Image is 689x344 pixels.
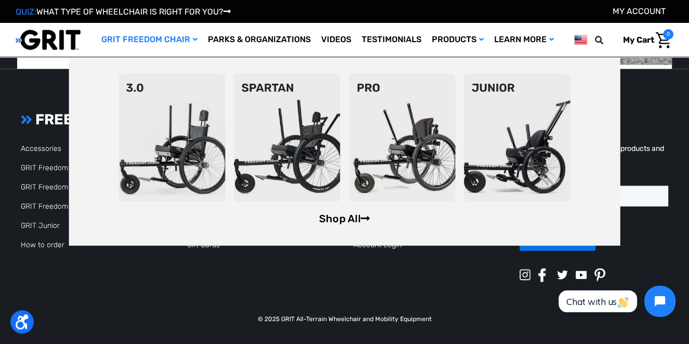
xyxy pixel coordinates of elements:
[615,29,673,51] a: Cart with 0 items
[21,240,64,249] a: How to order
[203,23,316,57] a: Parks & Organizations
[21,202,102,211] a: GRIT Freedom Chair: Pro
[316,23,356,57] a: Videos
[119,74,226,202] img: 3point0.png
[613,6,666,16] a: Account
[234,74,340,202] img: spartan2.png
[356,23,427,57] a: Testimonials
[574,33,587,46] img: us.png
[21,144,61,153] a: Accessories
[21,183,117,192] a: GRIT Freedom Chair: Spartan
[520,270,531,281] img: instagram
[656,32,671,48] img: Cart
[319,212,370,225] a: Shop All
[594,269,605,282] img: pinterest
[21,221,60,230] a: GRIT Junior
[463,74,570,202] img: junior-chair.png
[349,74,455,202] img: pro-chair.png
[96,23,203,57] a: GRIT Freedom Chair
[600,29,615,51] input: Search
[489,23,559,57] a: Learn More
[353,240,402,249] a: Account Login
[21,111,169,129] h3: FREEDOM CHAIRS
[16,29,81,50] img: GRIT All-Terrain Wheelchair and Mobility Equipment
[623,35,654,45] span: My Cart
[16,7,231,17] a: QUIZ:WHAT TYPE OF WHEELCHAIR IS RIGHT FOR YOU?
[148,43,204,53] span: Phone Number
[427,23,489,57] a: Products
[21,163,101,172] a: GRIT Freedom Chair: 3.0
[538,269,546,282] img: facebook
[187,240,220,249] a: Gift Cards
[547,277,684,326] iframe: Tidio Chat
[557,271,568,279] img: twitter
[663,29,673,40] span: 0
[16,7,36,17] span: QUIZ:
[576,271,587,279] img: youtube
[16,314,673,324] p: © 2025 GRIT All-Terrain Wheelchair and Mobility Equipment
